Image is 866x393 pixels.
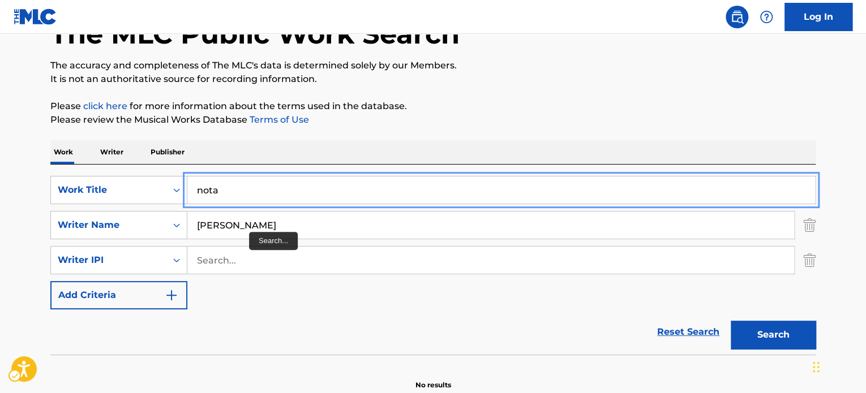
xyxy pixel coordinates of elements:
a: Log In [784,3,852,31]
p: The accuracy and completeness of The MLC's data is determined solely by our Members. [50,59,816,72]
button: Search [731,321,816,349]
a: Terms of Use [247,114,309,125]
p: Please for more information about the terms used in the database. [50,100,816,113]
div: Work Title [58,183,160,197]
iframe: Hubspot Iframe [809,339,866,393]
input: Search... [187,176,815,204]
p: It is not an authoritative source for recording information. [50,72,816,86]
p: Writer [97,140,127,164]
h1: The MLC Public Work Search [50,17,460,51]
p: Publisher [147,140,188,164]
form: Search Form [50,176,816,355]
div: Chat Widget [809,339,866,393]
img: help [760,10,773,24]
img: search [730,10,744,24]
input: Search... [187,211,794,239]
p: Work [50,140,76,164]
p: No results [415,366,451,390]
p: Please review the Musical Works Database [50,113,816,127]
img: MLC Logo [14,8,57,25]
button: Add Criteria [50,281,187,309]
div: On [166,176,187,204]
div: Drag [813,350,820,384]
img: Delete Criterion [803,246,816,274]
img: 9d2ae6d4665cec9f34b9.svg [165,288,178,302]
div: Writer Name [58,218,160,232]
a: Reset Search [651,319,725,344]
img: Delete Criterion [803,211,816,239]
input: Search... [187,247,794,274]
a: Music industry terminology | mechanical licensing collective [83,101,127,111]
div: Writer IPI [58,253,160,267]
